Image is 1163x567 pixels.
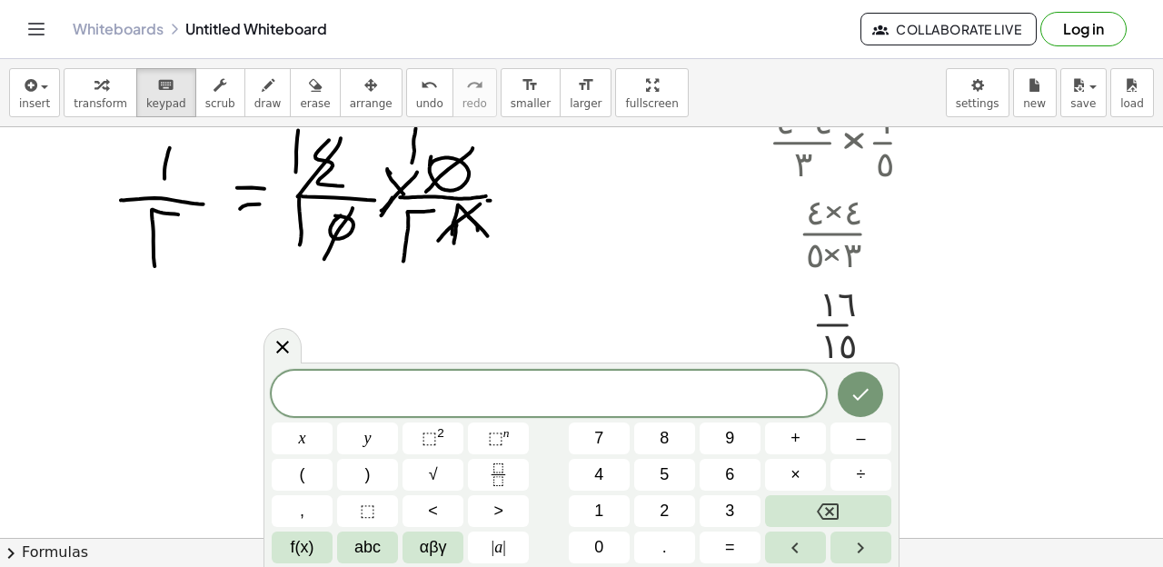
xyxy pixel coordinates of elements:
span: ⬚ [422,429,437,447]
span: f(x) [291,535,314,560]
span: αβγ [420,535,447,560]
button: Greater than [468,495,529,527]
span: √ [429,463,438,487]
span: a [492,535,506,560]
button: Squared [403,423,463,454]
button: ( [272,459,333,491]
span: scrub [205,97,235,110]
button: load [1110,68,1154,117]
i: keyboard [157,75,174,96]
button: settings [946,68,1009,117]
button: erase [290,68,340,117]
button: 4 [569,459,630,491]
button: transform [64,68,137,117]
span: – [856,426,865,451]
button: Square root [403,459,463,491]
button: x [272,423,333,454]
button: 5 [634,459,695,491]
button: save [1060,68,1107,117]
span: > [493,499,503,523]
button: 0 [569,532,630,563]
button: insert [9,68,60,117]
span: 5 [660,463,669,487]
button: Absolute value [468,532,529,563]
span: ⬚ [360,499,375,523]
span: 4 [594,463,603,487]
i: format_size [577,75,594,96]
button: Backspace [765,495,891,527]
button: 1 [569,495,630,527]
span: 2 [660,499,669,523]
button: Less than [403,495,463,527]
span: settings [956,97,999,110]
span: arrange [350,97,393,110]
button: , [272,495,333,527]
span: × [790,463,800,487]
span: | [492,538,495,556]
button: Log in [1040,12,1127,46]
button: Done [838,372,883,417]
span: 1 [594,499,603,523]
button: format_sizesmaller [501,68,561,117]
span: . [662,535,667,560]
button: 2 [634,495,695,527]
button: Divide [830,459,891,491]
button: 8 [634,423,695,454]
span: keypad [146,97,186,110]
span: erase [300,97,330,110]
span: ⬚ [488,429,503,447]
button: Functions [272,532,333,563]
button: Superscript [468,423,529,454]
button: Toggle navigation [22,15,51,44]
span: 6 [725,463,734,487]
i: format_size [522,75,539,96]
button: Left arrow [765,532,826,563]
button: Alphabet [337,532,398,563]
span: ) [365,463,371,487]
button: scrub [195,68,245,117]
button: . [634,532,695,563]
span: < [428,499,438,523]
button: Greek alphabet [403,532,463,563]
span: draw [254,97,282,110]
span: ÷ [857,463,866,487]
button: Placeholder [337,495,398,527]
button: keyboardkeypad [136,68,196,117]
i: redo [466,75,483,96]
span: | [502,538,506,556]
span: , [300,499,304,523]
span: abc [354,535,381,560]
span: undo [416,97,443,110]
span: 7 [594,426,603,451]
button: redoredo [452,68,497,117]
button: 6 [700,459,760,491]
span: smaller [511,97,551,110]
span: save [1070,97,1096,110]
span: larger [570,97,601,110]
button: new [1013,68,1057,117]
button: Right arrow [830,532,891,563]
button: 7 [569,423,630,454]
sup: 2 [437,426,444,440]
span: transform [74,97,127,110]
button: Minus [830,423,891,454]
button: ) [337,459,398,491]
span: insert [19,97,50,110]
span: Collaborate Live [876,21,1021,37]
span: 3 [725,499,734,523]
span: redo [462,97,487,110]
span: = [725,535,735,560]
button: Collaborate Live [860,13,1037,45]
span: ( [300,463,305,487]
button: fullscreen [615,68,688,117]
button: undoundo [406,68,453,117]
span: 9 [725,426,734,451]
button: Equals [700,532,760,563]
a: Whiteboards [73,20,164,38]
span: 0 [594,535,603,560]
span: x [299,426,306,451]
span: + [790,426,800,451]
button: 9 [700,423,760,454]
button: format_sizelarger [560,68,611,117]
sup: n [503,426,510,440]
